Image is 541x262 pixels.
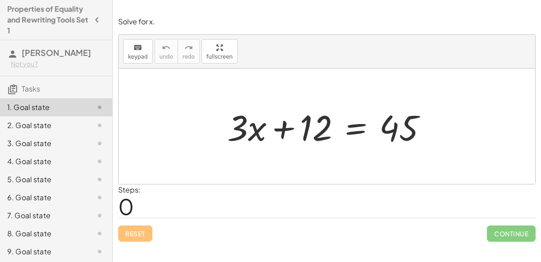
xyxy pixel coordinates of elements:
[206,54,233,60] span: fullscreen
[160,54,173,60] span: undo
[7,210,80,221] div: 7. Goal state
[128,54,148,60] span: keypad
[184,42,193,53] i: redo
[94,138,105,149] i: Task not started.
[94,156,105,167] i: Task not started.
[118,193,134,220] span: 0
[94,246,105,257] i: Task not started.
[133,42,142,53] i: keyboard
[162,42,170,53] i: undo
[118,17,536,27] p: Solve for x.
[118,185,141,194] label: Steps:
[7,246,80,257] div: 9. Goal state
[94,120,105,131] i: Task not started.
[7,4,89,36] h4: Properties of Equality and Rewriting Tools Set 1
[22,84,40,93] span: Tasks
[7,156,80,167] div: 4. Goal state
[7,174,80,185] div: 5. Goal state
[94,228,105,239] i: Task not started.
[11,60,105,69] div: Not you?
[94,102,105,113] i: Task not started.
[7,120,80,131] div: 2. Goal state
[183,54,195,60] span: redo
[178,39,200,64] button: redoredo
[22,47,91,58] span: [PERSON_NAME]
[7,138,80,149] div: 3. Goal state
[7,228,80,239] div: 8. Goal state
[155,39,178,64] button: undoundo
[94,210,105,221] i: Task not started.
[202,39,238,64] button: fullscreen
[94,174,105,185] i: Task not started.
[123,39,153,64] button: keyboardkeypad
[7,102,80,113] div: 1. Goal state
[94,192,105,203] i: Task not started.
[7,192,80,203] div: 6. Goal state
